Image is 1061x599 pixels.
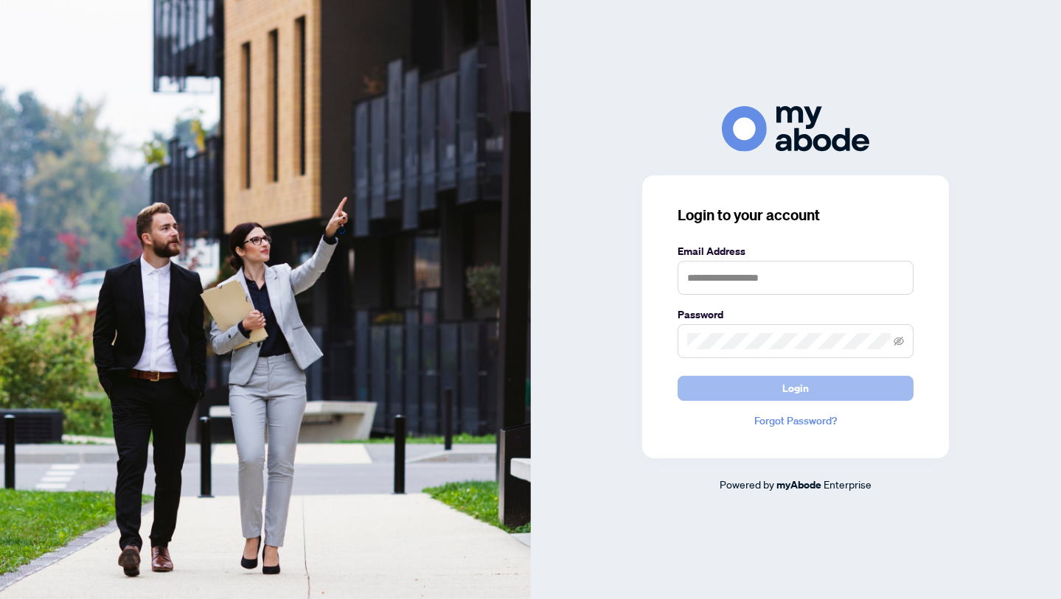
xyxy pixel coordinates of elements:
[824,477,872,491] span: Enterprise
[894,336,904,346] span: eye-invisible
[782,376,809,400] span: Login
[776,477,821,493] a: myAbode
[720,477,774,491] span: Powered by
[678,243,914,259] label: Email Address
[678,413,914,429] a: Forgot Password?
[678,306,914,323] label: Password
[678,376,914,401] button: Login
[678,205,914,225] h3: Login to your account
[722,106,869,151] img: ma-logo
